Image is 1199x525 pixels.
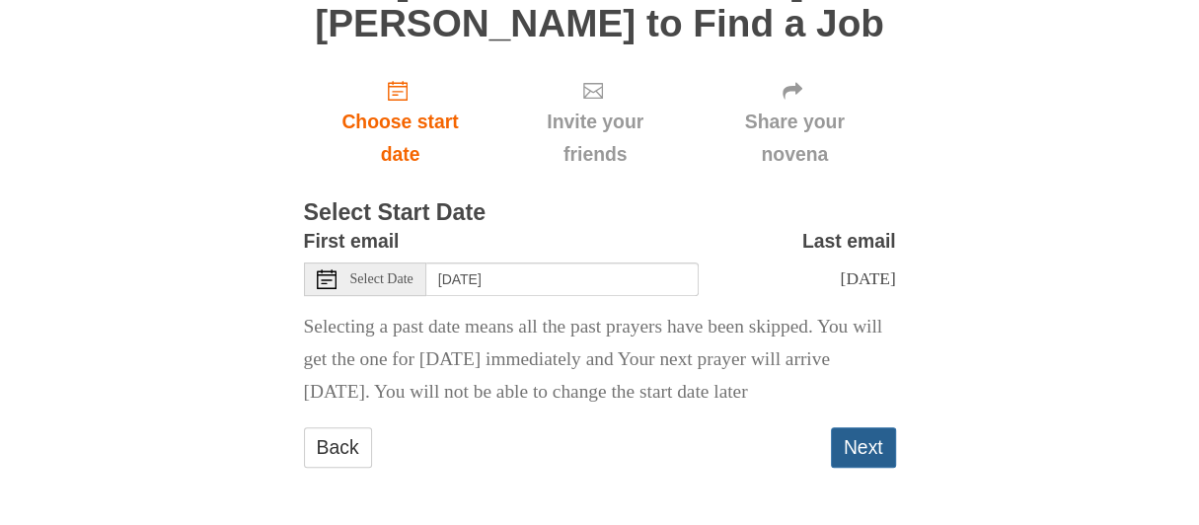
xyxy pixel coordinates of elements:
[516,106,673,171] span: Invite your friends
[350,272,413,286] span: Select Date
[304,64,497,182] a: Choose start date
[694,64,896,182] div: Click "Next" to confirm your start date first.
[426,262,699,296] input: Use the arrow keys to pick a date
[713,106,876,171] span: Share your novena
[304,225,400,258] label: First email
[802,225,896,258] label: Last email
[304,427,372,468] a: Back
[304,200,896,226] h3: Select Start Date
[324,106,478,171] span: Choose start date
[304,311,896,409] p: Selecting a past date means all the past prayers have been skipped. You will get the one for [DAT...
[496,64,693,182] div: Click "Next" to confirm your start date first.
[831,427,896,468] button: Next
[840,268,895,288] span: [DATE]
